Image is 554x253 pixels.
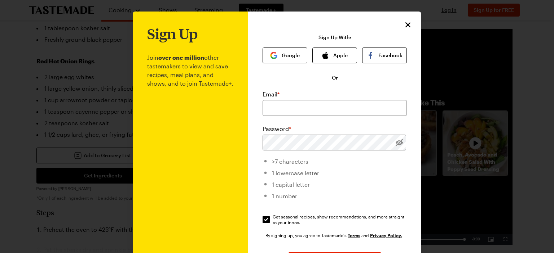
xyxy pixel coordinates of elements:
button: Apple [312,48,357,63]
span: Or [332,74,338,81]
input: Get seasonal recipes, show recommendations, and more straight to your inbox. [263,216,270,223]
label: Password [263,125,291,133]
button: Facebook [362,48,407,63]
span: Get seasonal recipes, show recommendations, and more straight to your inbox. [273,214,408,225]
h1: Sign Up [147,26,198,42]
button: Close [403,20,413,30]
span: 1 number [272,193,297,199]
b: over one million [158,54,204,61]
div: By signing up, you agree to Tastemade's and [265,232,404,239]
a: Tastemade Privacy Policy [370,232,402,238]
span: 1 capital letter [272,181,310,188]
span: >7 characters [272,158,308,165]
span: 1 lowercase letter [272,170,319,176]
p: Sign Up With: [318,35,351,40]
label: Email [263,90,280,99]
a: Tastemade Terms of Service [348,232,360,238]
button: Google [263,48,307,63]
